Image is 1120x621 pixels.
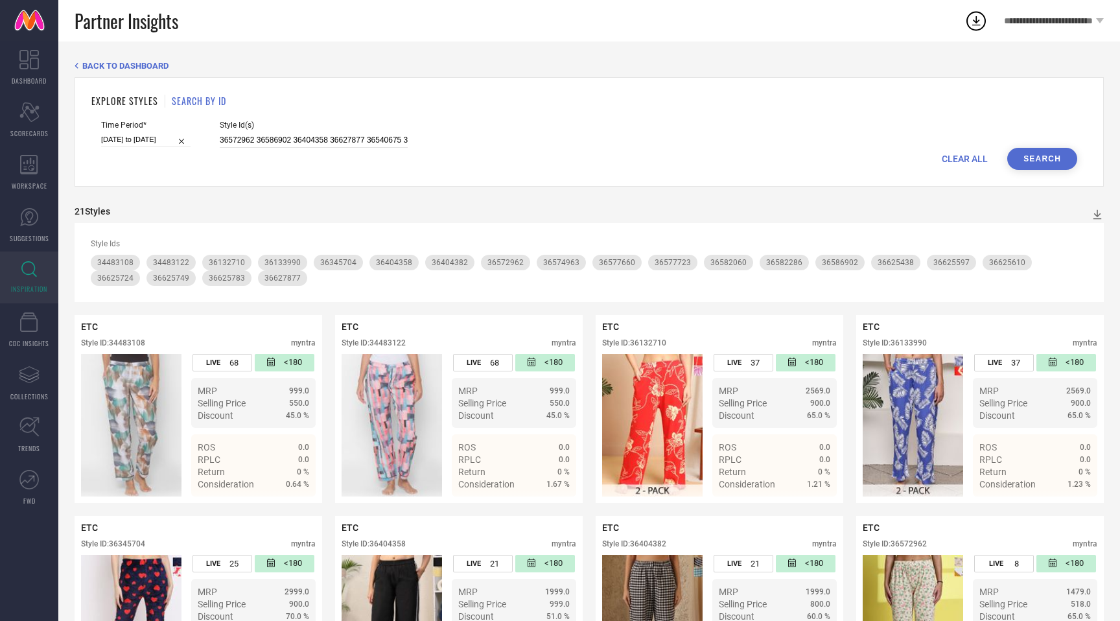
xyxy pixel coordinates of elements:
span: LIVE [206,559,220,568]
span: Details [1062,502,1091,513]
span: Return [979,467,1007,477]
div: Click to view image [81,354,181,497]
a: Details [267,502,309,513]
div: Number of days since the style was first listed on the platform [515,555,575,572]
div: Style ID: 36132710 [602,338,666,347]
span: Discount [198,410,233,421]
span: 36133990 [264,258,301,267]
div: Number of days the style has been live on the platform [714,555,773,572]
div: Number of days since the style was first listed on the platform [255,354,314,371]
div: Style ID: 36345704 [81,539,145,548]
span: <180 [1066,357,1084,368]
span: 900.0 [289,600,309,609]
span: 36404382 [432,258,468,267]
span: Consideration [458,479,515,489]
span: MRP [198,386,217,396]
span: 45.0 % [286,411,309,420]
span: <180 [284,558,302,569]
span: Details [801,502,830,513]
a: Details [528,502,570,513]
span: 21 [490,559,499,568]
div: myntra [552,539,576,548]
span: ETC [602,522,619,533]
span: 60.0 % [807,612,830,621]
span: 36625749 [153,274,189,283]
span: 999.0 [550,386,570,395]
span: ETC [863,522,880,533]
span: LIVE [727,559,741,568]
span: 70.0 % [286,612,309,621]
span: MRP [198,587,217,597]
span: Selling Price [458,398,506,408]
span: <180 [544,558,563,569]
span: 36625724 [97,274,134,283]
span: 999.0 [550,600,570,609]
span: 36404358 [376,258,412,267]
div: Style ID: 34483122 [342,338,406,347]
span: MRP [979,386,999,396]
span: 0.0 [1080,455,1091,464]
span: Selling Price [979,599,1027,609]
span: 0.0 [819,443,830,452]
span: 1479.0 [1066,587,1091,596]
div: Number of days since the style was first listed on the platform [255,555,314,572]
div: 21 Styles [75,206,110,217]
span: MRP [979,587,999,597]
span: ROS [458,442,476,452]
span: ETC [863,322,880,332]
span: 36582286 [766,258,802,267]
div: Number of days since the style was first listed on the platform [515,354,575,371]
span: ETC [81,522,98,533]
h1: EXPLORE STYLES [91,94,158,108]
span: Details [541,502,570,513]
span: FWD [23,496,36,506]
span: 45.0 % [546,411,570,420]
span: LIVE [989,559,1003,568]
span: CDC INSIGHTS [9,338,49,348]
span: 36625610 [989,258,1025,267]
span: LIVE [467,358,481,367]
span: LIVE [727,358,741,367]
div: Number of days the style has been live on the platform [453,354,513,371]
span: RPLC [719,454,741,465]
span: 0.0 [559,443,570,452]
button: Search [1007,148,1077,170]
span: 65.0 % [1067,612,1091,621]
span: RPLC [198,454,220,465]
span: ROS [979,442,997,452]
span: Consideration [198,479,254,489]
span: MRP [458,386,478,396]
span: 800.0 [810,600,830,609]
span: 36572962 [487,258,524,267]
span: Details [280,502,309,513]
span: 0.0 [298,455,309,464]
span: 1.67 % [546,480,570,489]
span: 36582060 [710,258,747,267]
span: 8 [1014,559,1019,568]
span: 36625438 [878,258,914,267]
span: ROS [719,442,736,452]
span: MRP [719,386,738,396]
span: ETC [602,322,619,332]
span: Discount [458,410,494,421]
span: RPLC [979,454,1002,465]
span: Selling Price [719,398,767,408]
span: 0.64 % [286,480,309,489]
span: 900.0 [810,399,830,408]
span: <180 [805,357,823,368]
span: ETC [81,322,98,332]
span: BACK TO DASHBOARD [82,61,169,71]
div: Number of days since the style was first listed on the platform [1036,354,1096,371]
div: Back TO Dashboard [75,61,1104,71]
input: Enter comma separated style ids e.g. 12345, 67890 [220,133,408,148]
span: 2999.0 [285,587,309,596]
span: 0 % [297,467,309,476]
span: 1999.0 [806,587,830,596]
span: DASHBOARD [12,76,47,86]
span: 0.0 [298,443,309,452]
span: MRP [458,587,478,597]
span: <180 [805,558,823,569]
span: 37 [751,358,760,368]
div: Number of days since the style was first listed on the platform [1036,555,1096,572]
span: 0 % [818,467,830,476]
